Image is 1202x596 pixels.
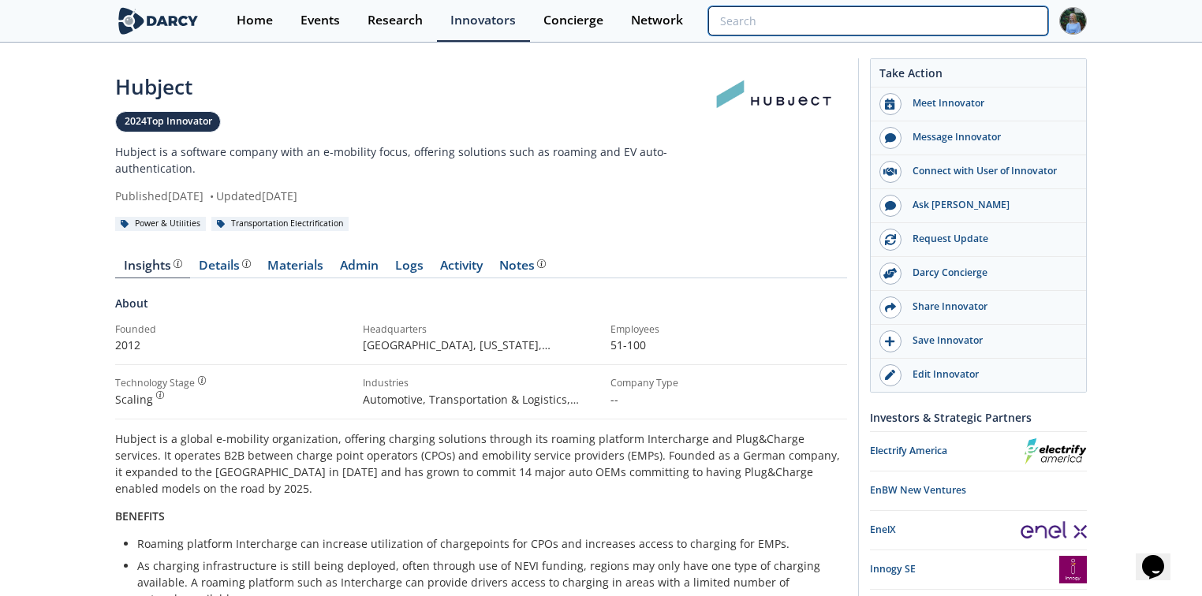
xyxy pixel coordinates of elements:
[174,259,182,268] img: information.svg
[115,322,352,337] div: Founded
[211,217,349,231] div: Transportation Electrification
[115,508,165,523] strong: BENEFITS
[901,300,1078,314] div: Share Innovator
[368,14,423,27] div: Research
[901,164,1078,178] div: Connect with User of Innovator
[901,96,1078,110] div: Meet Innovator
[870,444,1024,458] div: Electrify America
[870,404,1087,431] div: Investors & Strategic Partners
[901,130,1078,144] div: Message Innovator
[115,295,847,322] div: About
[115,7,201,35] img: logo-wide.svg
[137,535,836,552] li: Roaming platform Intercharge can increase utilization of chargepoints for CPOs and increases acce...
[499,259,546,272] div: Notes
[431,259,491,278] a: Activity
[870,516,1087,544] a: EnelX EnelX
[237,14,273,27] div: Home
[115,111,221,132] a: 2024Top Innovator
[871,325,1086,359] button: Save Innovator
[870,523,1021,537] div: EnelX
[115,337,352,353] p: 2012
[631,14,683,27] div: Network
[871,65,1086,88] div: Take Action
[870,556,1087,583] a: Innogy SE Innogy SE
[115,188,703,204] div: Published [DATE] Updated [DATE]
[115,430,847,497] p: Hubject is a global e-mobility organization, offering charging solutions through its roaming plat...
[610,337,847,353] p: 51-100
[610,391,847,408] p: --
[870,562,1059,576] div: Innogy SE
[363,337,599,353] p: [GEOGRAPHIC_DATA], [US_STATE] , [GEOGRAPHIC_DATA]
[1136,533,1186,580] iframe: chat widget
[901,367,1078,382] div: Edit Innovator
[115,391,352,408] div: Scaling
[708,6,1048,35] input: Advanced Search
[1059,556,1087,583] img: Innogy SE
[363,322,599,337] div: Headquarters
[115,143,703,177] p: Hubject is a software company with an e-mobility focus, offering solutions such as roaming and EV...
[1024,438,1087,465] img: Electrify America
[115,217,206,231] div: Power & Utilities
[871,359,1086,392] a: Edit Innovator
[491,259,554,278] a: Notes
[450,14,516,27] div: Innovators
[331,259,386,278] a: Admin
[386,259,431,278] a: Logs
[1059,7,1087,35] img: Profile
[242,259,251,268] img: information.svg
[156,391,165,400] img: information.svg
[610,376,847,390] div: Company Type
[363,392,579,423] span: Automotive, Transportation & Logistics, Power & Utilities
[870,483,1087,497] div: EnBW New Ventures
[901,232,1078,246] div: Request Update
[1021,521,1087,538] img: EnelX
[537,259,546,268] img: information.svg
[901,266,1078,280] div: Darcy Concierge
[207,188,216,203] span: •
[870,438,1087,465] a: Electrify America Electrify America
[124,259,182,272] div: Insights
[115,72,703,102] div: Hubject
[198,376,207,385] img: information.svg
[199,259,251,272] div: Details
[115,259,190,278] a: Insights
[259,259,331,278] a: Materials
[300,14,340,27] div: Events
[901,333,1078,348] div: Save Innovator
[901,198,1078,212] div: Ask [PERSON_NAME]
[870,477,1087,505] a: EnBW New Ventures
[610,322,847,337] div: Employees
[543,14,603,27] div: Concierge
[115,376,195,390] div: Technology Stage
[190,259,259,278] a: Details
[363,376,599,390] div: Industries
